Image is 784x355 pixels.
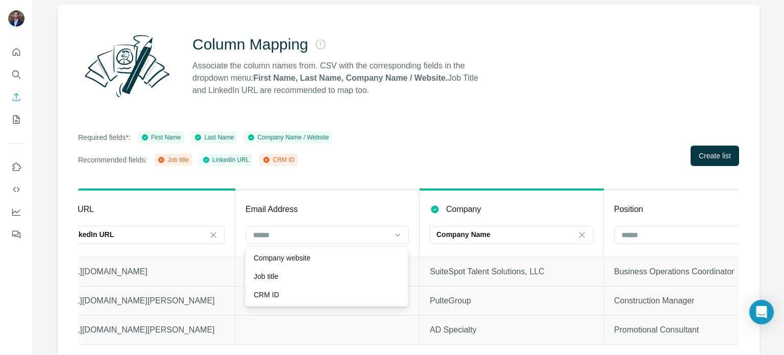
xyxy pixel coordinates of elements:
p: Promotional Consultant [614,324,777,336]
p: Required fields*: [78,132,131,143]
button: Search [8,65,24,84]
img: Surfe Illustration - Column Mapping [78,29,176,103]
div: CRM ID [262,155,295,164]
button: Dashboard [8,203,24,221]
p: Job title [254,271,278,281]
button: Enrich CSV [8,88,24,106]
button: Create list [691,146,739,166]
p: Construction Manager [614,295,777,307]
p: CRM ID [254,290,279,300]
p: Business Operations Coordinator [614,266,777,278]
p: [URL][DOMAIN_NAME][PERSON_NAME] [61,295,225,307]
div: LinkedIn URL [202,155,250,164]
p: Company Name [436,229,491,240]
h2: Column Mapping [192,35,308,54]
div: Job title [157,155,188,164]
button: Feedback [8,225,24,244]
div: Company Name / Website [247,133,329,142]
p: URL [78,203,94,216]
p: [URL][DOMAIN_NAME][PERSON_NAME] [61,324,225,336]
button: Use Surfe on LinkedIn [8,158,24,176]
div: First Name [141,133,181,142]
div: Open Intercom Messenger [749,300,774,324]
button: Quick start [8,43,24,61]
button: Use Surfe API [8,180,24,199]
p: LinkedIn URL [68,229,114,240]
strong: First Name, Last Name, Company Name / Website. [253,74,448,82]
span: Create list [699,151,731,161]
p: Associate the column names from. CSV with the corresponding fields in the dropdown menu: Job Titl... [192,60,487,97]
div: Last Name [194,133,234,142]
p: SuiteSpot Talent Solutions, LLC [430,266,593,278]
button: My lists [8,110,24,129]
p: [URL][DOMAIN_NAME] [61,266,225,278]
p: Company website [254,253,310,263]
p: AD Specialty [430,324,593,336]
p: PulteGroup [430,295,593,307]
p: Email Address [246,203,298,216]
img: Avatar [8,10,24,27]
p: Recommended fields: [78,155,147,165]
p: Company [446,203,481,216]
p: Position [614,203,643,216]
